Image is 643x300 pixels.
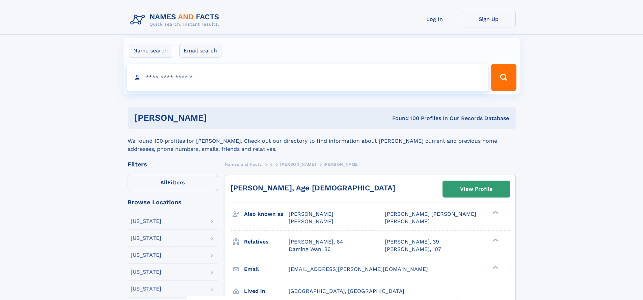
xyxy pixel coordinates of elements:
[385,211,476,217] span: [PERSON_NAME] [PERSON_NAME]
[491,238,499,242] div: ❯
[128,161,218,167] div: Filters
[225,160,262,168] a: Names and Facts
[128,199,218,205] div: Browse Locations
[280,162,316,167] span: [PERSON_NAME]
[128,175,218,191] label: Filters
[134,114,300,122] h1: [PERSON_NAME]
[280,160,316,168] a: [PERSON_NAME]
[244,263,289,275] h3: Email
[269,162,272,167] span: K
[408,11,462,27] a: Log In
[244,208,289,220] h3: Also known as
[244,285,289,297] h3: Lived in
[385,218,430,225] span: [PERSON_NAME]
[131,218,161,224] div: [US_STATE]
[491,64,516,91] button: Search Button
[129,44,172,58] label: Name search
[269,160,272,168] a: K
[128,11,225,29] img: Logo Names and Facts
[491,210,499,215] div: ❯
[131,269,161,275] div: [US_STATE]
[385,246,441,253] a: [PERSON_NAME], 107
[289,218,333,225] span: [PERSON_NAME]
[299,115,509,122] div: Found 100 Profiles In Our Records Database
[289,288,404,294] span: [GEOGRAPHIC_DATA], [GEOGRAPHIC_DATA]
[131,235,161,241] div: [US_STATE]
[160,179,167,186] span: All
[131,252,161,258] div: [US_STATE]
[127,64,488,91] input: search input
[179,44,221,58] label: Email search
[289,266,428,272] span: [EMAIL_ADDRESS][PERSON_NAME][DOMAIN_NAME]
[128,129,516,153] div: We found 100 profiles for [PERSON_NAME]. Check out our directory to find information about [PERSO...
[460,181,492,197] div: View Profile
[244,236,289,248] h3: Relatives
[462,11,516,27] a: Sign Up
[289,246,331,253] a: Daming Wan, 36
[289,238,343,246] a: [PERSON_NAME], 64
[131,286,161,292] div: [US_STATE]
[231,184,395,192] a: [PERSON_NAME], Age [DEMOGRAPHIC_DATA]
[385,238,439,246] a: [PERSON_NAME], 39
[443,181,510,197] a: View Profile
[324,162,360,167] span: [PERSON_NAME]
[491,265,499,270] div: ❯
[289,211,333,217] span: [PERSON_NAME]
